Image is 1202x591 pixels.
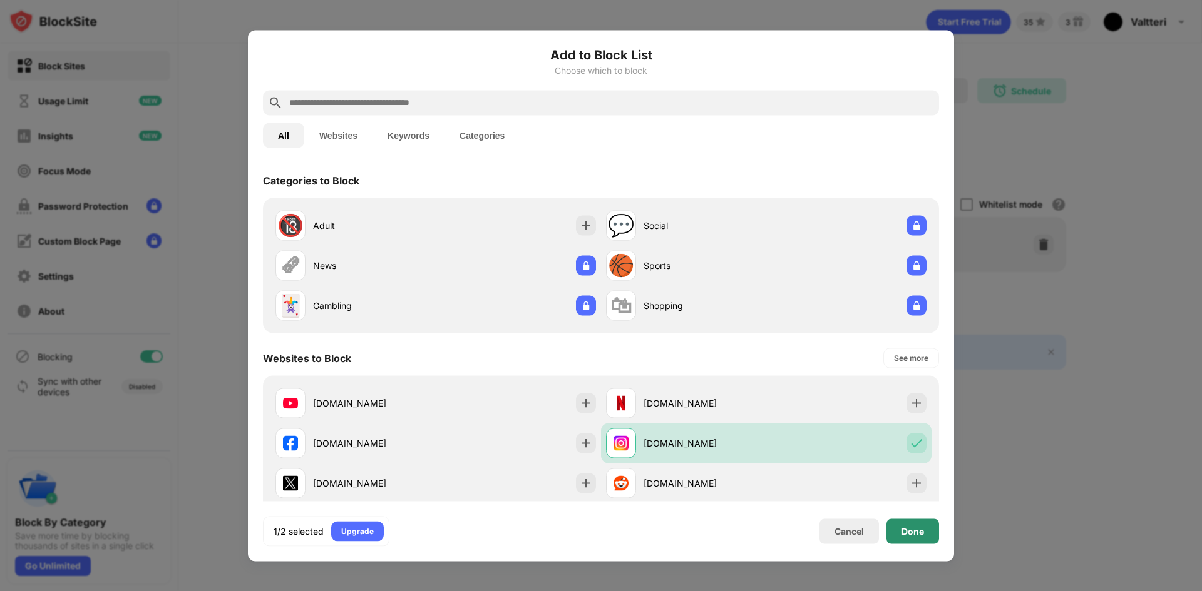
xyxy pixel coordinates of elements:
[614,395,629,410] img: favicons
[313,259,436,272] div: News
[263,45,939,64] h6: Add to Block List
[277,293,304,318] div: 🃏
[610,293,632,318] div: 🛍
[263,351,351,364] div: Websites to Block
[894,351,928,364] div: See more
[644,259,766,272] div: Sports
[263,65,939,75] div: Choose which to block
[313,437,436,450] div: [DOMAIN_NAME]
[341,525,374,537] div: Upgrade
[644,397,766,410] div: [DOMAIN_NAME]
[608,253,634,278] div: 🏀
[644,437,766,450] div: [DOMAIN_NAME]
[614,435,629,450] img: favicons
[280,253,301,278] div: 🗞
[268,95,283,110] img: search.svg
[283,395,298,410] img: favicons
[277,213,304,238] div: 🔞
[614,475,629,490] img: favicons
[283,475,298,490] img: favicons
[608,213,634,238] div: 💬
[644,477,766,490] div: [DOMAIN_NAME]
[313,477,436,490] div: [DOMAIN_NAME]
[835,526,864,537] div: Cancel
[644,299,766,312] div: Shopping
[283,435,298,450] img: favicons
[274,525,324,537] div: 1/2 selected
[372,123,444,148] button: Keywords
[313,299,436,312] div: Gambling
[644,219,766,232] div: Social
[313,219,436,232] div: Adult
[313,397,436,410] div: [DOMAIN_NAME]
[304,123,372,148] button: Websites
[444,123,520,148] button: Categories
[902,526,924,536] div: Done
[263,123,304,148] button: All
[263,174,359,186] div: Categories to Block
